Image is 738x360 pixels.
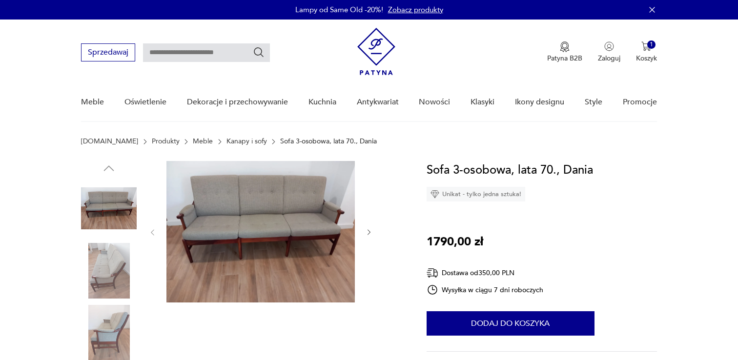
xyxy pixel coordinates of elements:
[598,54,620,63] p: Zaloguj
[623,83,657,121] a: Promocje
[427,267,544,279] div: Dostawa od 350,00 PLN
[419,83,450,121] a: Nowości
[427,161,593,180] h1: Sofa 3-osobowa, lata 70., Dania
[81,243,137,299] img: Zdjęcie produktu Sofa 3-osobowa, lata 70., Dania
[280,138,377,145] p: Sofa 3-osobowa, lata 70., Dania
[547,54,582,63] p: Patyna B2B
[81,50,135,57] a: Sprzedawaj
[81,138,138,145] a: [DOMAIN_NAME]
[547,41,582,63] a: Ikona medaluPatyna B2B
[585,83,602,121] a: Style
[357,83,399,121] a: Antykwariat
[427,187,525,201] div: Unikat - tylko jedna sztuka!
[427,284,544,296] div: Wysyłka w ciągu 7 dni roboczych
[636,41,657,63] button: 1Koszyk
[471,83,494,121] a: Klasyki
[636,54,657,63] p: Koszyk
[81,180,137,236] img: Zdjęcie produktu Sofa 3-osobowa, lata 70., Dania
[253,46,265,58] button: Szukaj
[193,138,213,145] a: Meble
[427,311,594,336] button: Dodaj do koszyka
[647,40,656,49] div: 1
[598,41,620,63] button: Zaloguj
[604,41,614,51] img: Ikonka użytkownika
[81,43,135,61] button: Sprzedawaj
[166,161,355,302] img: Zdjęcie produktu Sofa 3-osobowa, lata 70., Dania
[515,83,564,121] a: Ikony designu
[641,41,651,51] img: Ikona koszyka
[388,5,443,15] a: Zobacz produkty
[430,190,439,199] img: Ikona diamentu
[308,83,336,121] a: Kuchnia
[81,83,104,121] a: Meble
[427,233,483,251] p: 1790,00 zł
[357,28,395,75] img: Patyna - sklep z meblami i dekoracjami vintage
[152,138,180,145] a: Produkty
[187,83,288,121] a: Dekoracje i przechowywanie
[560,41,570,52] img: Ikona medalu
[124,83,166,121] a: Oświetlenie
[226,138,267,145] a: Kanapy i sofy
[547,41,582,63] button: Patyna B2B
[295,5,383,15] p: Lampy od Same Old -20%!
[427,267,438,279] img: Ikona dostawy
